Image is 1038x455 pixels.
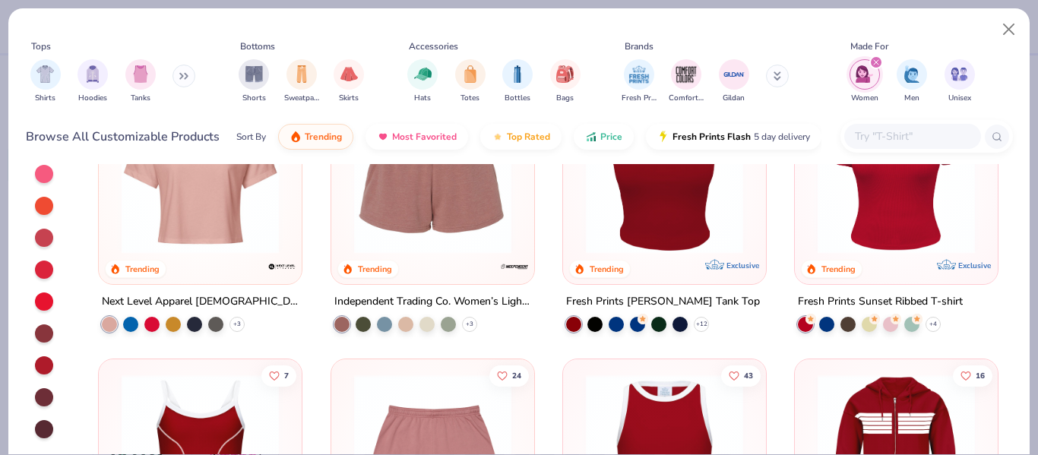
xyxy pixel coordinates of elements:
[284,59,319,104] button: filter button
[31,39,51,53] div: Tops
[414,93,431,104] span: Hats
[132,65,149,83] img: Tanks Image
[622,59,657,104] button: filter button
[407,59,438,104] div: filter for Hats
[723,93,745,104] span: Gildan
[507,131,550,143] span: Top Rated
[293,65,310,83] img: Sweatpants Image
[850,59,880,104] button: filter button
[628,63,650,86] img: Fresh Prints Image
[30,59,61,104] button: filter button
[78,59,108,104] button: filter button
[625,39,653,53] div: Brands
[460,93,479,104] span: Totes
[945,59,975,104] div: filter for Unisex
[505,93,530,104] span: Bottles
[669,93,704,104] span: Comfort Colors
[284,371,289,379] span: 7
[334,59,364,104] div: filter for Skirts
[810,96,983,254] img: 0e9772a8-26cb-47cc-b4bb-9bff5a172b5e
[726,261,759,270] span: Exclusive
[509,65,526,83] img: Bottles Image
[695,320,707,329] span: + 12
[233,320,241,329] span: + 3
[366,124,468,150] button: Most Favorited
[278,124,353,150] button: Trending
[466,320,473,329] span: + 3
[744,371,753,379] span: 43
[550,59,581,104] button: filter button
[334,59,364,104] button: filter button
[995,15,1024,44] button: Close
[242,93,266,104] span: Shorts
[550,59,581,104] div: filter for Bags
[675,63,698,86] img: Comfort Colors Image
[392,131,457,143] span: Most Favorited
[480,124,562,150] button: Top Rated
[904,65,920,83] img: Men Image
[84,65,101,83] img: Hoodies Image
[853,128,970,145] input: Try "T-Shirt"
[953,365,992,386] button: Like
[502,59,533,104] button: filter button
[131,93,150,104] span: Tanks
[245,65,263,83] img: Shorts Image
[499,251,530,282] img: Independent Trading Co. logo
[958,261,991,270] span: Exclusive
[26,128,220,146] div: Browse All Customizable Products
[578,96,751,254] img: 01bc5216-f77b-4716-85dc-10057ab8e51f
[574,124,634,150] button: Price
[798,292,963,311] div: Fresh Prints Sunset Ribbed T-shirt
[754,128,810,146] span: 5 day delivery
[455,59,486,104] div: filter for Totes
[897,59,927,104] button: filter button
[556,65,573,83] img: Bags Image
[929,320,937,329] span: + 4
[240,39,275,53] div: Bottoms
[407,59,438,104] button: filter button
[339,93,359,104] span: Skirts
[622,93,657,104] span: Fresh Prints
[721,365,761,386] button: Like
[114,96,286,254] img: dbdebdbc-b7dd-4625-b2c9-e12b362e8783
[511,371,521,379] span: 24
[556,93,574,104] span: Bags
[414,65,432,83] img: Hats Image
[30,59,61,104] div: filter for Shirts
[492,131,504,143] img: TopRated.gif
[751,96,923,254] img: d19610c6-36c3-4a09-8387-d91a7370ffac
[945,59,975,104] button: filter button
[239,59,269,104] button: filter button
[340,65,358,83] img: Skirts Image
[502,59,533,104] div: filter for Bottles
[377,131,389,143] img: most_fav.gif
[672,131,751,143] span: Fresh Prints Flash
[334,292,531,311] div: Independent Trading Co. Women’s Lightweight [US_STATE] Wave Wash Sweatshorts
[669,59,704,104] div: filter for Comfort Colors
[236,130,266,144] div: Sort By
[35,93,55,104] span: Shirts
[723,63,745,86] img: Gildan Image
[646,124,821,150] button: Fresh Prints Flash5 day delivery
[657,131,669,143] img: flash.gif
[948,93,971,104] span: Unisex
[409,39,458,53] div: Accessories
[284,93,319,104] span: Sweatpants
[455,59,486,104] button: filter button
[622,59,657,104] div: filter for Fresh Prints
[719,59,749,104] button: filter button
[719,59,749,104] div: filter for Gildan
[78,93,107,104] span: Hoodies
[904,93,919,104] span: Men
[519,96,691,254] img: 7c7363be-0a34-465f-8bbe-b03f4c8e707d
[489,365,528,386] button: Like
[125,59,156,104] button: filter button
[125,59,156,104] div: filter for Tanks
[850,59,880,104] div: filter for Women
[36,65,54,83] img: Shirts Image
[102,292,299,311] div: Next Level Apparel [DEMOGRAPHIC_DATA]' Ideal Crop T-Shirt
[976,371,985,379] span: 16
[78,59,108,104] div: filter for Hoodies
[267,251,298,282] img: Next Level Apparel logo
[305,131,342,143] span: Trending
